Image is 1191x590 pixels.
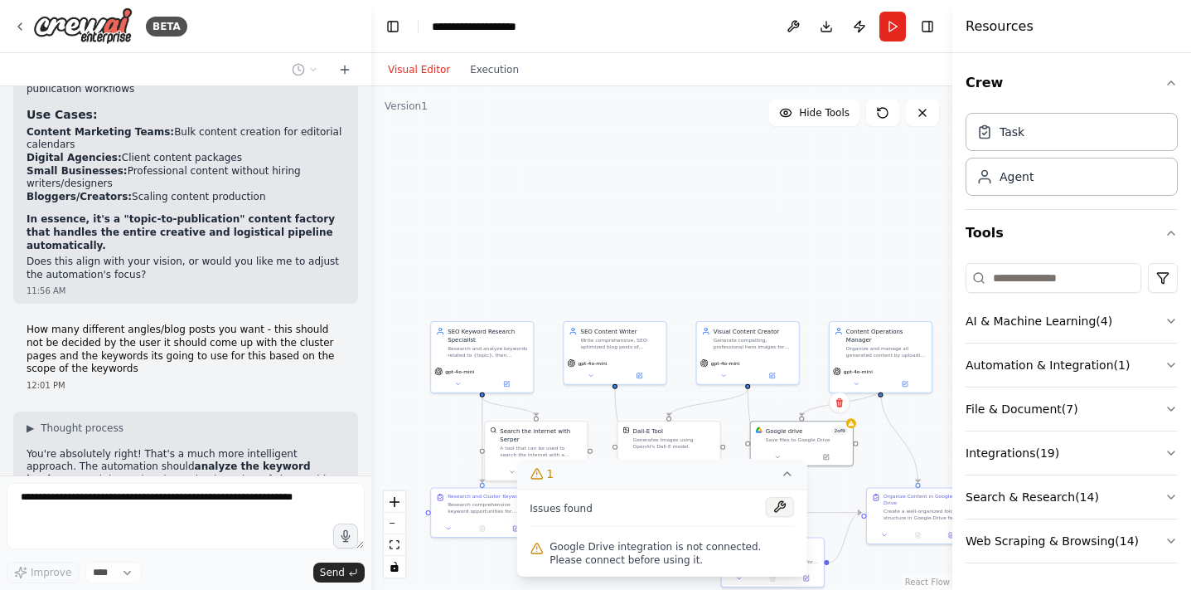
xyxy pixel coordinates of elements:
img: DallETool [623,427,630,433]
button: File & Document(7) [966,388,1178,431]
g: Edge from aade4f77-1a3e-4650-b6ab-160deee5e176 to 61dde6f4-a672-4d7b-80b1-ca6601bd5a14 [665,389,752,417]
div: Create a well-organized folder structure in Google Drive for {topic} and upload all generated con... [884,508,964,521]
button: zoom out [384,513,405,534]
div: Research and Cluster KeywordsResearch comprehensive keyword opportunities for {topic} and organiz... [430,487,534,538]
strong: In essence, it's a "topic-to-publication" content factory that handles the entire creative and lo... [27,213,335,251]
div: SerperDevToolSearch the internet with SerperA tool that can be used to search the internet with a... [484,421,588,481]
div: 12:01 PM [27,379,345,392]
button: No output available [900,530,935,540]
button: Integrations(19) [966,432,1178,475]
li: Client content packages [27,152,345,165]
div: Task [1000,124,1024,140]
strong: analyze the keyword landscape [27,461,311,485]
button: AI & Machine Learning(4) [966,300,1178,343]
button: Visual Editor [378,60,460,80]
p: How many different angles/blog posts you want - this should not be decided by the user it should ... [27,324,345,375]
button: Open in side panel [792,573,820,583]
g: Edge from 1d2b6479-1b65-493b-8f04-c8742d0e06ae to 9f0b4bbe-5a2e-4e3b-99f4-239003526659 [478,397,487,483]
li: Professional content without hiring writers/designers [27,165,345,191]
button: Open in side panel [501,524,530,534]
img: SerperDevTool [490,427,496,433]
div: Crew [966,106,1178,209]
div: DallEToolDall-E ToolGenerates images using OpenAI's Dall-E model. [617,421,720,473]
div: Visual Content Creator [714,327,794,335]
button: Open in side panel [881,379,928,389]
button: Hide left sidebar [381,15,404,38]
span: Send [320,566,345,579]
strong: Small Businesses: [27,165,128,177]
button: Execution [460,60,529,80]
button: Open in side panel [937,530,966,540]
div: Version 1 [385,100,428,113]
div: Generate Hero ImagesCreate professional, photorealistic hero images for each blog post using AI i... [721,537,825,588]
button: Delete node [829,392,850,413]
span: gpt-4o-mini [445,368,474,375]
button: Hide Tools [769,100,859,126]
p: You're absolutely right! That's a much more intelligent approach. The automation should and deter... [27,448,345,500]
h4: Resources [966,17,1034,37]
div: SEO Keyword Research Specialist [448,327,528,344]
button: Crew [966,60,1178,106]
button: fit view [384,534,405,556]
button: Tools [966,210,1178,256]
strong: Use Cases: [27,108,98,121]
span: gpt-4o-mini [844,368,873,375]
strong: Digital Agencies: [27,152,122,163]
span: Number of enabled actions [831,427,847,435]
div: Dall-E Tool [633,427,663,435]
span: Google Drive integration is not connected. Please connect before using it. [550,540,794,567]
div: SEO Content WriterWrite comprehensive, SEO-optimized blog posts of approximately 1000 words follo... [563,321,666,385]
div: Organize Content in Google Drive [884,493,964,506]
div: Create professional, photorealistic hero images for each blog post using AI image generation. Gen... [738,551,819,564]
button: 1 [516,459,807,490]
button: Open in side panel [748,371,796,381]
button: Send [313,563,365,583]
strong: Content Marketing Teams: [27,126,174,138]
button: Open in side panel [483,379,530,389]
div: Organize Content in Google DriveCreate a well-organized folder structure in Google Drive for {top... [866,487,970,544]
div: A tool that can be used to search the internet with a search_query. Supports different search typ... [500,445,582,458]
span: 1 [546,466,554,482]
span: Issues found [530,502,593,515]
button: ▶Thought process [27,422,123,435]
button: Web Scraping & Browsing(14) [966,519,1178,563]
span: Hide Tools [799,106,850,119]
div: Organize and manage all generated content by uploading blog posts and images to Google Drive in a... [846,345,927,358]
img: Logo [33,7,133,45]
span: ▶ [27,422,34,435]
button: Start a new chat [332,60,358,80]
div: Save files to Google Drive [766,436,848,443]
div: SEO Content Writer [580,327,661,335]
span: gpt-4o-mini [578,360,607,367]
li: Bulk content creation for editorial calendars [27,126,345,152]
div: React Flow controls [384,491,405,578]
div: Content Operations Manager [846,327,927,344]
div: Tools [966,256,1178,577]
g: Edge from b0661eca-cc48-4d1e-9633-024341a97fd0 to 639aa515-d2c2-4249-b7c1-dd2091833132 [829,509,861,567]
span: Improve [31,566,71,579]
div: 11:56 AM [27,285,345,297]
button: Automation & Integration(1) [966,344,1178,387]
p: Does this align with your vision, or would you like me to adjust the automation's focus? [27,256,345,281]
span: Thought process [41,422,123,435]
g: Edge from 37131372-9d14-4150-a3aa-6362dedbce8a to 639aa515-d2c2-4249-b7c1-dd2091833132 [876,389,922,483]
button: Open in side panel [616,371,663,381]
button: Open in side panel [802,452,850,462]
div: Content Operations ManagerOrganize and manage all generated content by uploading blog posts and i... [829,321,932,393]
span: gpt-4o-mini [711,360,740,367]
div: Write comprehensive, SEO-optimized blog posts of approximately 1000 words following [PERSON_NAME]... [580,337,661,350]
img: Google Drive [756,427,763,433]
button: toggle interactivity [384,556,405,578]
button: No output available [465,524,500,534]
nav: breadcrumb [432,18,549,35]
div: Research comprehensive keyword opportunities for {topic} and organize them into {num_clusters} se... [448,501,528,514]
a: React Flow attribution [905,578,950,587]
div: Google DriveGoogle drive2of9Save files to Google Drive [750,421,854,466]
div: Generates images using OpenAI's Dall-E model. [633,436,715,450]
strong: Bloggers/Creators: [27,191,132,202]
button: zoom in [384,491,405,513]
div: BETA [146,17,187,37]
button: Hide right sidebar [916,15,939,38]
div: Research and Cluster Keywords [448,493,526,500]
div: Google drive [766,427,803,435]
